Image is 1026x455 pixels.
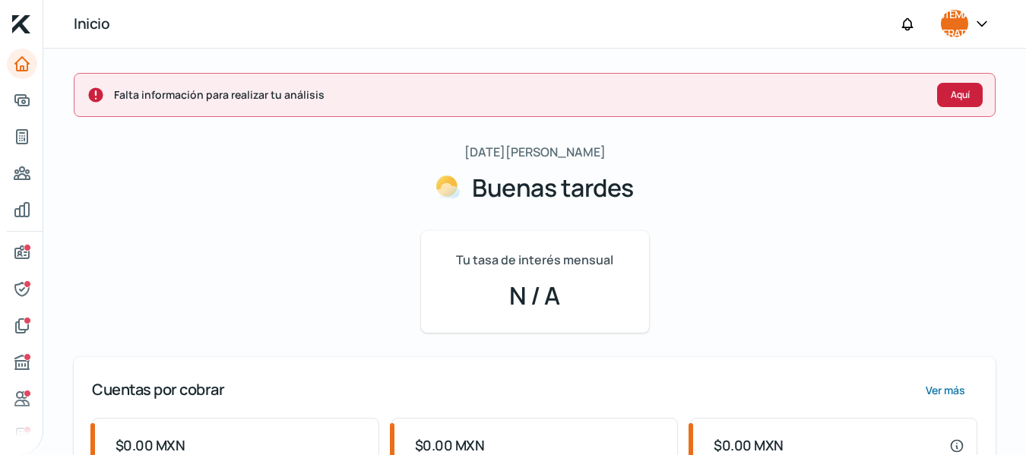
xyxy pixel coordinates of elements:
img: Saludos [435,175,460,199]
a: Industria [7,420,37,450]
font: Falta información para realizar tu análisis [114,87,325,102]
button: Aquí [937,83,983,107]
font: Buenas tardes [472,171,634,204]
button: Ver más [913,375,977,406]
font: Tu tasa de interés mensual [456,251,613,268]
font: Inicio [74,14,109,33]
font: Sistema operativo [929,7,980,40]
font: N / A [509,279,560,312]
a: Pago a proveedores [7,158,37,188]
font: Aquí [951,88,970,101]
a: Mis finanzas [7,194,37,225]
a: Representantes [7,274,37,305]
font: $0.00 MXN [116,436,185,454]
a: Adelantar facturas [7,85,37,115]
font: Ver más [926,383,965,397]
font: Cuentas por cobrar [92,379,224,400]
a: Tus créditos [7,122,37,152]
a: Oficina de crédito [7,347,37,378]
a: Inicio [7,49,37,79]
font: $0.00 MXN [415,436,485,454]
font: $0.00 MXN [714,436,784,454]
font: [DATE][PERSON_NAME] [464,144,606,160]
a: Referencias [7,384,37,414]
a: Información general [7,238,37,268]
a: Documentos [7,311,37,341]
